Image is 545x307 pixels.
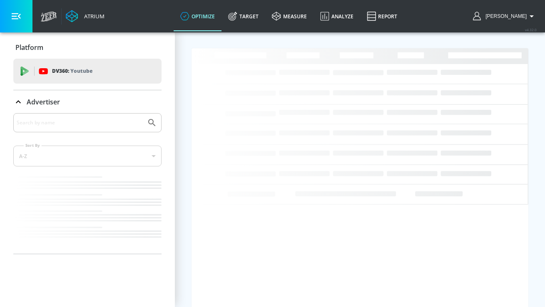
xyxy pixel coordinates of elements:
p: Youtube [70,67,92,75]
div: Atrium [81,12,105,20]
div: A-Z [13,146,162,166]
button: [PERSON_NAME] [473,11,537,21]
p: DV360: [52,67,92,76]
div: Advertiser [13,113,162,254]
div: Advertiser [13,90,162,114]
a: Target [221,1,265,31]
a: Atrium [66,10,105,22]
a: Report [360,1,404,31]
p: Platform [15,43,43,52]
a: Analyze [314,1,360,31]
a: optimize [174,1,221,31]
div: DV360: Youtube [13,59,162,84]
span: login as: catherine.moelker@zefr.com [482,13,527,19]
span: v 4.32.0 [525,27,537,32]
div: Platform [13,36,162,59]
p: Advertiser [27,97,60,106]
nav: list of Advertiser [13,173,162,254]
a: measure [265,1,314,31]
input: Search by name [17,117,143,128]
label: Sort By [24,143,42,148]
